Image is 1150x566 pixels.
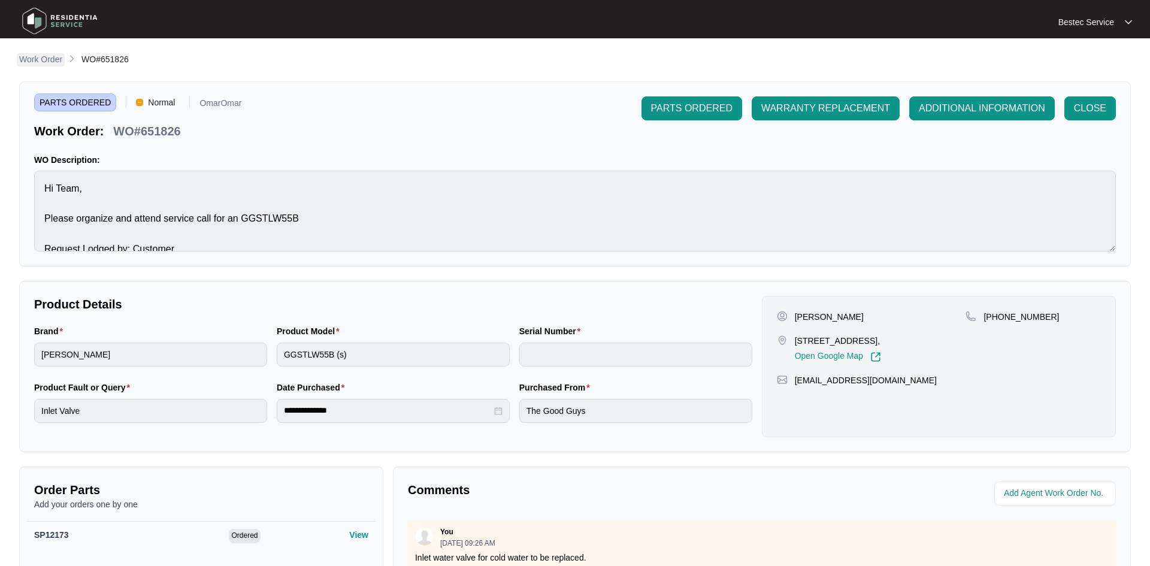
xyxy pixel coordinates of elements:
[34,154,1116,166] p: WO Description:
[34,325,68,337] label: Brand
[519,325,585,337] label: Serial Number
[983,311,1059,323] p: [PHONE_NUMBER]
[349,529,368,541] p: View
[408,482,753,498] p: Comments
[34,498,368,510] p: Add your orders one by one
[277,382,349,394] label: Date Purchased
[519,382,595,394] label: Purchased From
[1074,101,1106,116] span: CLOSE
[143,93,180,111] span: Normal
[34,482,368,498] p: Order Parts
[284,404,492,417] input: Date Purchased
[34,530,69,540] span: SP12173
[777,311,788,322] img: user-pin
[641,96,742,120] button: PARTS ORDERED
[752,96,900,120] button: WARRANTY REPLACEMENT
[777,374,788,385] img: map-pin
[19,53,62,65] p: Work Order
[34,171,1116,252] textarea: Hi Team, Please organize and attend service call for an GGSTLW55B Request Lodged by: Customer Pur...
[761,101,890,116] span: WARRANTY REPLACEMENT
[440,527,453,537] p: You
[136,99,143,106] img: Vercel Logo
[909,96,1055,120] button: ADDITIONAL INFORMATION
[1125,19,1132,25] img: dropdown arrow
[81,55,129,64] span: WO#651826
[277,325,344,337] label: Product Model
[795,335,881,347] p: [STREET_ADDRESS],
[795,311,864,323] p: [PERSON_NAME]
[229,529,260,543] span: Ordered
[966,311,976,322] img: map-pin
[777,335,788,346] img: map-pin
[440,540,495,547] p: [DATE] 09:26 AM
[34,296,752,313] p: Product Details
[795,352,881,362] a: Open Google Map
[277,343,510,367] input: Product Model
[199,99,241,111] p: OmarOmar
[34,123,104,140] p: Work Order:
[34,399,267,423] input: Product Fault or Query
[1064,96,1116,120] button: CLOSE
[651,101,733,116] span: PARTS ORDERED
[17,53,65,66] a: Work Order
[113,123,180,140] p: WO#651826
[67,54,77,63] img: chevron-right
[34,343,267,367] input: Brand
[18,3,102,39] img: residentia service logo
[519,399,752,423] input: Purchased From
[795,374,937,386] p: [EMAIL_ADDRESS][DOMAIN_NAME]
[919,101,1045,116] span: ADDITIONAL INFORMATION
[1004,486,1109,501] input: Add Agent Work Order No.
[870,352,881,362] img: Link-External
[415,552,1109,564] p: Inlet water valve for cold water to be replaced.
[34,93,116,111] span: PARTS ORDERED
[416,528,434,546] img: user.svg
[519,343,752,367] input: Serial Number
[1058,16,1114,28] p: Bestec Service
[34,382,135,394] label: Product Fault or Query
